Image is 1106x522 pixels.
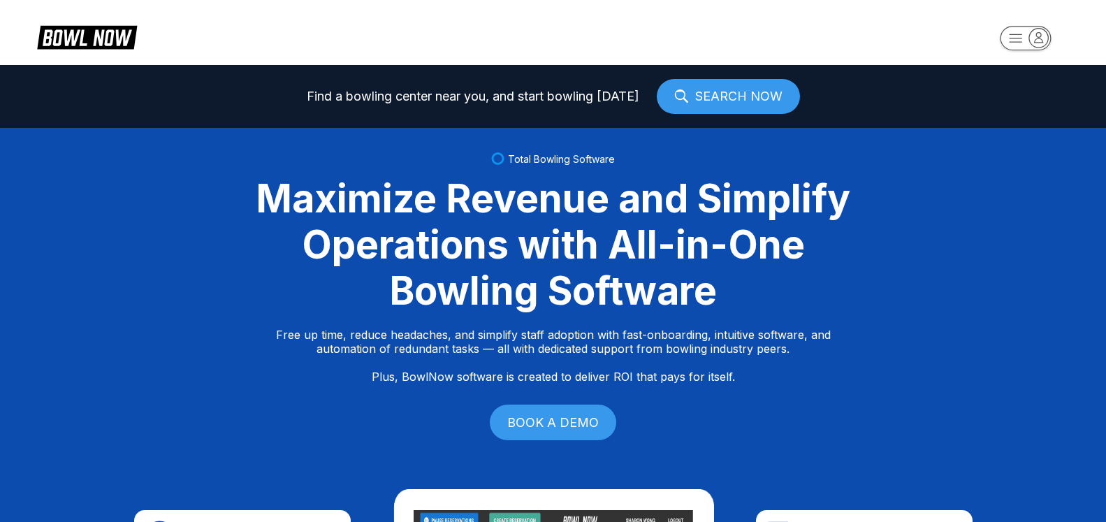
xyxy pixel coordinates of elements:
[508,153,615,165] span: Total Bowling Software
[276,328,831,384] p: Free up time, reduce headaches, and simplify staff adoption with fast-onboarding, intuitive softw...
[657,79,800,114] a: SEARCH NOW
[490,405,616,440] a: BOOK A DEMO
[239,175,868,314] div: Maximize Revenue and Simplify Operations with All-in-One Bowling Software
[307,89,639,103] span: Find a bowling center near you, and start bowling [DATE]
